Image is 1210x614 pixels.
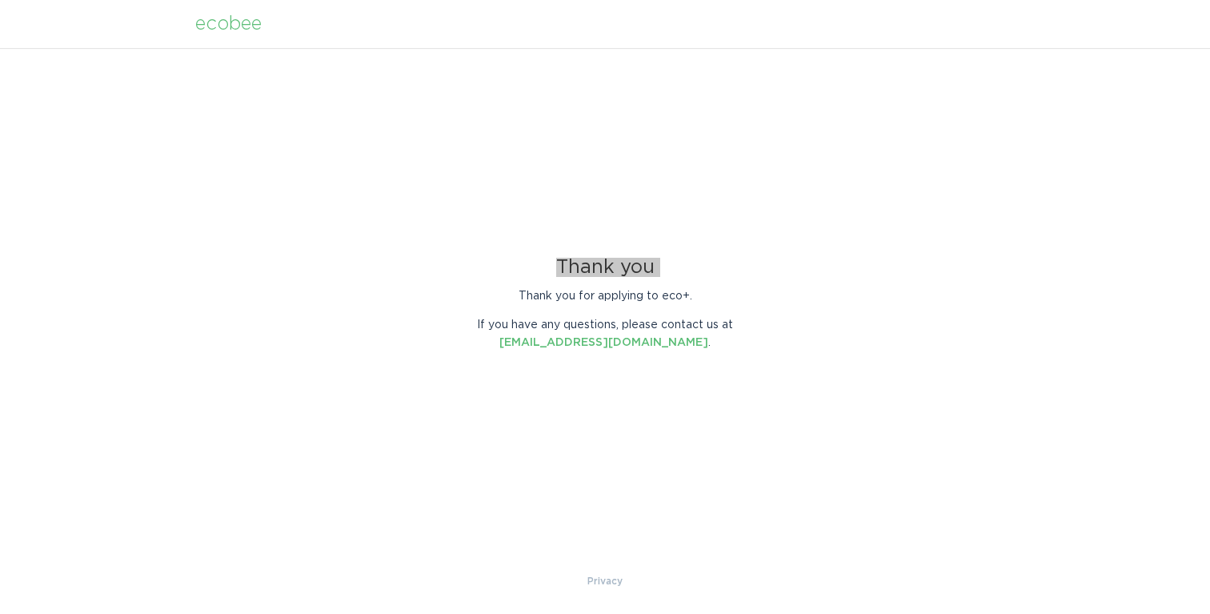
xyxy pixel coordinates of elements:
a: Privacy Policy & Terms of Use [587,572,623,590]
p: Thank you for applying to eco+. [465,287,745,305]
div: Thank you [465,259,745,276]
a: [EMAIL_ADDRESS][DOMAIN_NAME] [499,337,708,348]
p: If you have any questions, please contact us at . [465,316,745,351]
div: ecobee [195,15,262,33]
